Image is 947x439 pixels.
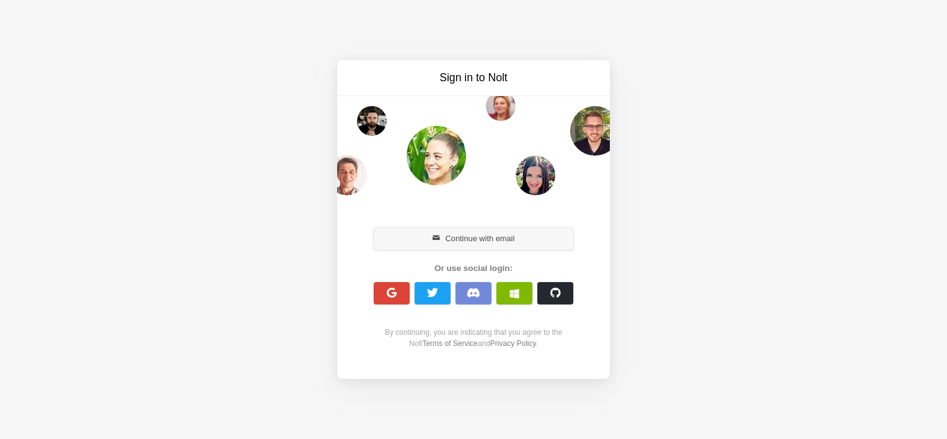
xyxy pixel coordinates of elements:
[369,70,578,86] h3: Sign in to Nolt
[490,339,536,348] a: Privacy Policy
[374,228,573,250] button: Continue with email
[367,262,580,275] div: Or use social login:
[422,339,477,348] a: Terms of Service
[367,327,580,349] div: By continuing, you are indicating that you agree to the Nolt and .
